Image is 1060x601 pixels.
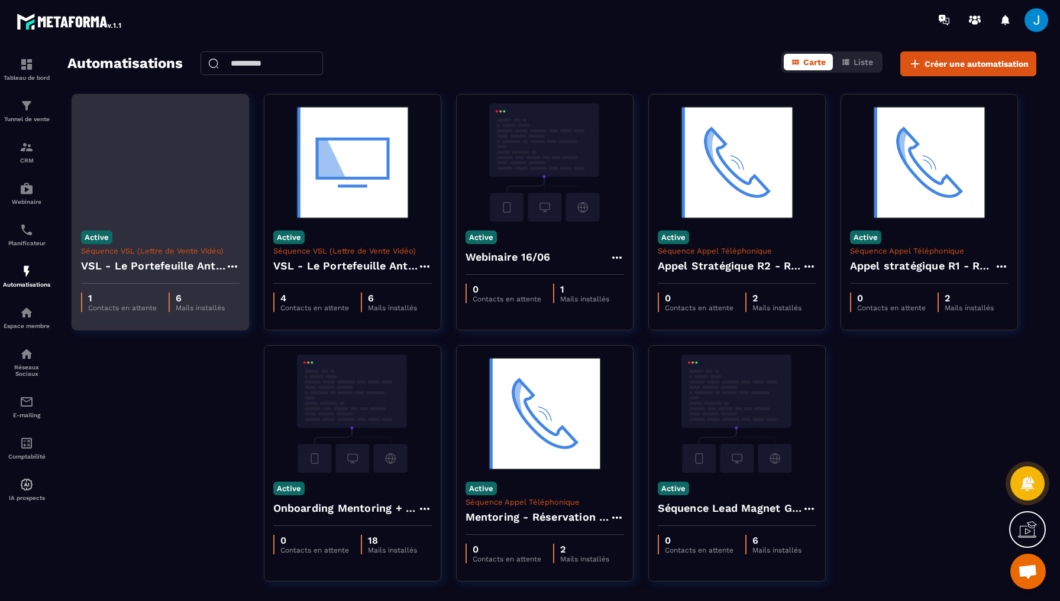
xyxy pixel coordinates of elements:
h4: VSL - Le Portefeuille Anti-Fragile [273,258,418,274]
h2: Automatisations [67,51,183,76]
p: Mails installés [945,304,994,312]
img: logo [17,11,123,32]
p: 6 [176,293,225,304]
p: Contacts en attente [280,546,349,554]
h4: Séquence Lead Magnet GUIDE " 5 questions à se poser" [658,500,802,516]
p: Contacts en attente [88,304,157,312]
img: accountant [20,436,34,450]
a: formationformationCRM [3,131,50,173]
p: IA prospects [3,495,50,501]
p: Séquence Appel Téléphonique [658,246,816,255]
p: 0 [665,293,733,304]
p: Séquence Appel Téléphonique [850,246,1009,255]
img: scheduler [20,223,34,237]
a: formationformationTunnel de vente [3,90,50,131]
a: accountantaccountantComptabilité [3,427,50,469]
p: Réseaux Sociaux [3,364,50,377]
p: Mails installés [560,555,609,563]
p: Active [273,482,305,495]
p: Séquence VSL (Lettre de Vente Vidéo) [81,246,240,255]
img: formation [20,140,34,154]
p: Mails installés [560,295,609,303]
p: Active [658,230,689,244]
p: Mails installés [752,304,802,312]
a: Ouvrir le chat [1010,554,1046,589]
p: 2 [945,293,994,304]
img: automations [20,181,34,196]
p: 2 [752,293,802,304]
span: Liste [854,57,873,67]
p: Contacts en attente [665,304,733,312]
p: Séquence VSL (Lettre de Vente Vidéo) [273,246,432,255]
p: Contacts en attente [280,304,349,312]
p: Active [850,230,881,244]
p: Contacts en attente [665,546,733,554]
p: Active [466,230,497,244]
img: automations [20,477,34,492]
p: CRM [3,157,50,164]
a: automationsautomationsEspace membre [3,297,50,338]
p: 0 [473,544,541,555]
a: formationformationTableau de bord [3,48,50,90]
a: automationsautomationsWebinaire [3,173,50,214]
h4: VSL - Le Portefeuille Anti-Fragile - Copy [81,258,225,274]
p: 2 [560,544,609,555]
p: Mails installés [368,546,417,554]
p: Active [81,230,112,244]
img: automation-background [850,103,1009,222]
img: automations [20,306,34,320]
p: Contacts en attente [473,555,541,563]
p: Mails installés [752,546,802,554]
p: 6 [752,535,802,546]
button: Liste [834,54,880,70]
p: Tableau de bord [3,74,50,81]
p: 1 [560,284,609,295]
img: automation-background [466,355,624,473]
h4: Appel stratégique R1 - Réservation [850,258,994,274]
img: automation-background [273,103,432,222]
img: automation-background [466,103,624,222]
img: automations [20,264,34,278]
a: social-networksocial-networkRéseaux Sociaux [3,338,50,386]
h4: Onboarding Mentoring + Suivi Apprenant [273,500,418,516]
img: automation-background [81,103,240,222]
p: Active [273,230,305,244]
h4: Webinaire 16/06 [466,249,551,265]
button: Carte [784,54,833,70]
a: emailemailE-mailing [3,386,50,427]
p: Mails installés [368,304,417,312]
img: social-network [20,347,34,361]
img: formation [20,99,34,113]
p: 0 [473,284,541,295]
a: schedulerschedulerPlanificateur [3,214,50,255]
img: automation-background [273,355,432,473]
h4: Appel Stratégique R2 - Réservation [658,258,802,274]
span: Carte [803,57,826,67]
img: formation [20,57,34,72]
span: Créer une automatisation [925,58,1029,70]
p: Webinaire [3,199,50,205]
p: 0 [857,293,926,304]
p: 0 [280,535,349,546]
p: Espace membre [3,323,50,329]
a: automationsautomationsAutomatisations [3,255,50,297]
h4: Mentoring - Réservation Session Individuelle [466,509,610,525]
button: Créer une automatisation [900,51,1036,76]
p: Contacts en attente [857,304,926,312]
p: 4 [280,293,349,304]
p: Active [466,482,497,495]
p: 0 [665,535,733,546]
p: Planificateur [3,240,50,246]
p: Contacts en attente [473,295,541,303]
img: automation-background [658,103,816,222]
p: Comptabilité [3,453,50,460]
img: automation-background [658,355,816,473]
p: Séquence Appel Téléphonique [466,498,624,506]
img: email [20,395,34,409]
p: Automatisations [3,281,50,288]
p: 1 [88,293,157,304]
p: 6 [368,293,417,304]
p: 18 [368,535,417,546]
p: Active [658,482,689,495]
p: E-mailing [3,412,50,418]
